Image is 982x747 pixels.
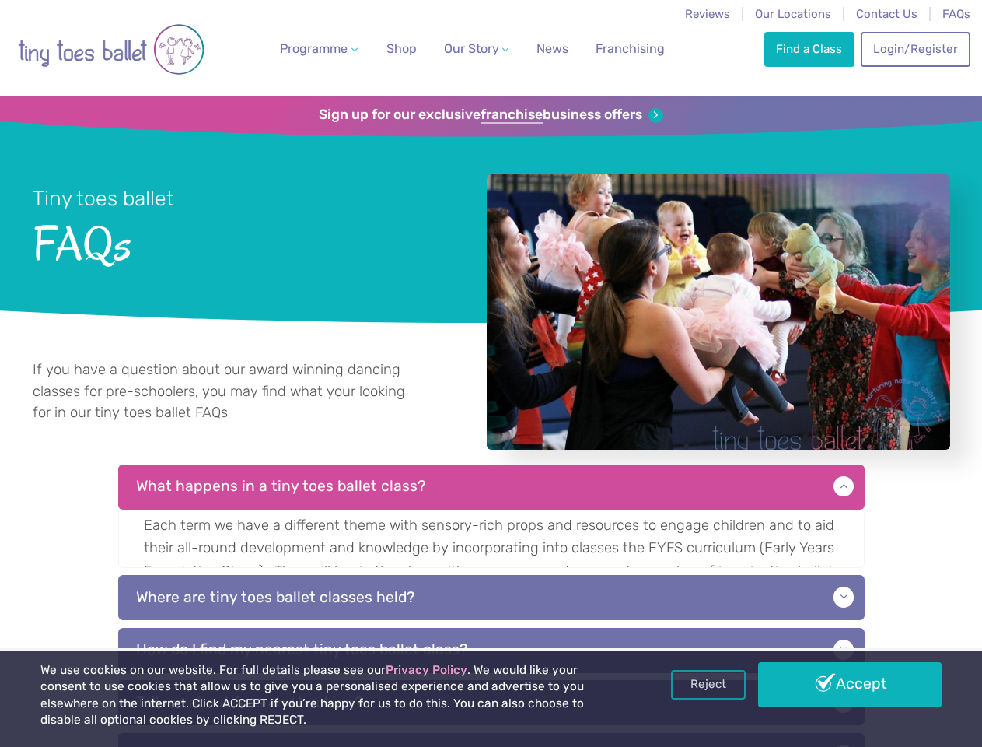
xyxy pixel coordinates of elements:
span: Shop [386,41,417,56]
p: If you have a question about our award winning dancing classes for pre-schoolers, you may find wh... [33,359,418,424]
small: Tiny toes ballet [33,186,174,211]
p: Where are tiny toes ballet classes held? [118,575,865,620]
p: Each term we have a different theme with sensory-rich props and resources to engage children and ... [118,510,865,568]
p: How do I find my nearest tiny toes ballet class? [118,628,865,673]
span: News [536,41,568,56]
a: Accept [758,662,942,707]
a: Our Locations [755,7,831,21]
a: Our Story [437,33,515,65]
a: Franchising [589,33,671,65]
a: Reject [671,670,746,700]
span: Programme [280,41,348,56]
p: We use cookies on our website. For full details please see our . We would like your consent to us... [40,662,626,729]
span: Our Story [444,41,499,56]
a: Shop [380,33,423,65]
strong: franchise [481,107,543,124]
a: Programme [274,33,364,65]
a: Reviews [685,7,730,21]
a: News [530,33,575,65]
img: tiny toes ballet [18,10,204,89]
a: Find a Class [764,32,854,66]
a: Sign up for our exclusivefranchisebusiness offers [319,107,663,124]
span: Franchising [596,41,665,56]
p: What happens in a tiny toes ballet class? [118,465,865,510]
a: Contact Us [856,7,917,21]
a: FAQs [942,7,970,21]
a: Login/Register [861,32,970,66]
a: Privacy Policy [386,663,467,677]
span: FAQs [33,212,446,270]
